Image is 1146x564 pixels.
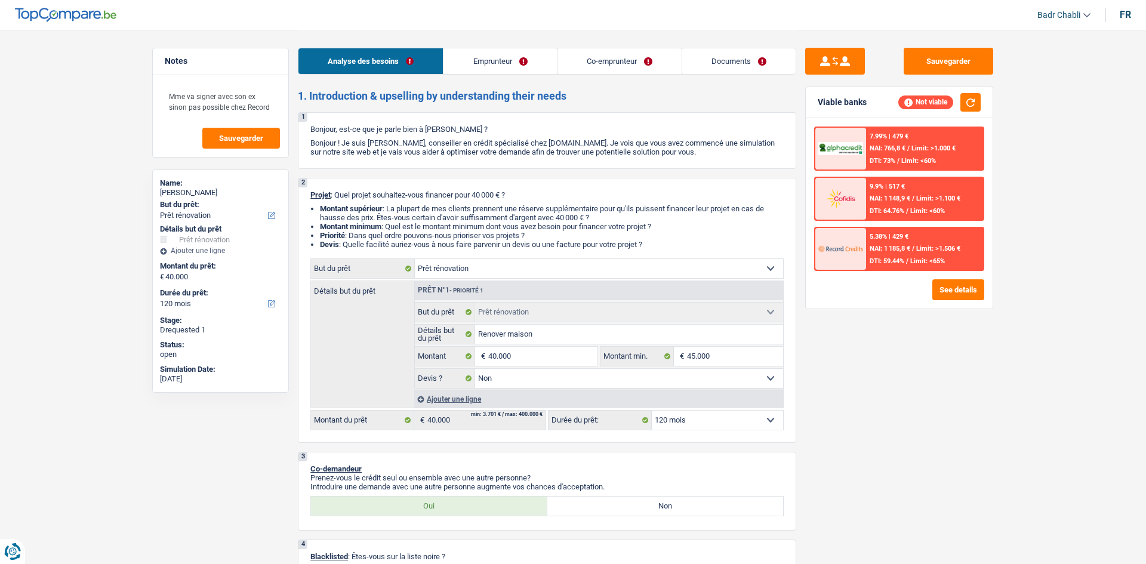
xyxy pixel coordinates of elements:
[298,178,307,187] div: 2
[870,183,905,190] div: 9.9% | 517 €
[870,233,908,241] div: 5.38% | 429 €
[298,452,307,461] div: 3
[443,48,556,74] a: Emprunteur
[1120,9,1131,20] div: fr
[310,190,784,199] p: : Quel projet souhaitez-vous financer pour 40 000 € ?
[415,369,475,388] label: Devis ?
[320,240,339,249] span: Devis
[320,231,345,240] strong: Priorité
[160,224,281,234] div: Détails but du prêt
[160,261,279,271] label: Montant du prêt:
[870,132,908,140] div: 7.99% | 479 €
[311,497,547,516] label: Oui
[298,113,307,122] div: 1
[906,257,908,265] span: /
[414,390,783,408] div: Ajouter une ligne
[1028,5,1090,25] a: Badr Chabli
[916,195,960,202] span: Limit: >1.100 €
[160,340,281,350] div: Status:
[907,144,910,152] span: /
[870,157,895,165] span: DTI: 73%
[160,365,281,374] div: Simulation Date:
[818,187,862,209] img: Cofidis
[165,56,276,66] h5: Notes
[600,347,673,366] label: Montant min.
[15,8,116,22] img: TopCompare Logo
[202,128,280,149] button: Sauvegarder
[471,412,543,417] div: min: 3.701 € / max: 400.000 €
[818,97,867,107] div: Viable banks
[449,287,483,294] span: - Priorité 1
[160,374,281,384] div: [DATE]
[906,207,908,215] span: /
[298,540,307,549] div: 4
[415,325,475,344] label: Détails but du prêt
[911,144,956,152] span: Limit: >1.000 €
[320,204,784,222] li: : La plupart de mes clients prennent une réserve supplémentaire pour qu'ils puissent financer leu...
[415,303,475,322] label: But du prêt
[897,157,899,165] span: /
[311,281,414,295] label: Détails but du prêt
[557,48,682,74] a: Co-emprunteur
[310,552,348,561] span: Blacklisted
[160,316,281,325] div: Stage:
[320,222,784,231] li: : Quel est le montant minimum dont vous avez besoin pour financer votre projet ?
[160,246,281,255] div: Ajouter une ligne
[912,195,914,202] span: /
[219,134,263,142] span: Sauvegarder
[682,48,796,74] a: Documents
[320,204,383,213] strong: Montant supérieur
[160,325,281,335] div: Drequested 1
[298,90,796,103] h2: 1. Introduction & upselling by understanding their needs
[898,95,953,109] div: Not viable
[160,178,281,188] div: Name:
[916,245,960,252] span: Limit: >1.506 €
[1037,10,1080,20] span: Badr Chabli
[310,464,362,473] span: Co-demandeur
[547,497,784,516] label: Non
[818,238,862,260] img: Record Credits
[160,188,281,198] div: [PERSON_NAME]
[818,142,862,156] img: AlphaCredit
[870,195,910,202] span: NAI: 1 148,9 €
[310,552,784,561] p: : Êtes-vous sur la liste noire ?
[310,473,784,482] p: Prenez-vous le crédit seul ou ensemble avec une autre personne?
[870,245,910,252] span: NAI: 1 185,8 €
[310,125,784,134] p: Bonjour, est-ce que je parle bien à [PERSON_NAME] ?
[160,350,281,359] div: open
[320,231,784,240] li: : Dans quel ordre pouvons-nous prioriser vos projets ?
[870,257,904,265] span: DTI: 59.44%
[475,347,488,366] span: €
[932,279,984,300] button: See details
[160,200,279,209] label: But du prêt:
[674,347,687,366] span: €
[910,257,945,265] span: Limit: <65%
[298,48,443,74] a: Analyse des besoins
[901,157,936,165] span: Limit: <60%
[904,48,993,75] button: Sauvegarder
[910,207,945,215] span: Limit: <60%
[310,482,784,491] p: Introduire une demande avec une autre personne augmente vos chances d'acceptation.
[310,190,331,199] span: Projet
[870,144,905,152] span: NAI: 766,8 €
[549,411,652,430] label: Durée du prêt:
[912,245,914,252] span: /
[320,222,381,231] strong: Montant minimum
[311,259,415,278] label: But du prêt
[415,286,486,294] div: Prêt n°1
[870,207,904,215] span: DTI: 64.76%
[310,138,784,156] p: Bonjour ! Je suis [PERSON_NAME], conseiller en crédit spécialisé chez [DOMAIN_NAME]. Je vois que ...
[160,288,279,298] label: Durée du prêt:
[415,347,475,366] label: Montant
[160,272,164,282] span: €
[320,240,784,249] li: : Quelle facilité auriez-vous à nous faire parvenir un devis ou une facture pour votre projet ?
[414,411,427,430] span: €
[311,411,414,430] label: Montant du prêt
